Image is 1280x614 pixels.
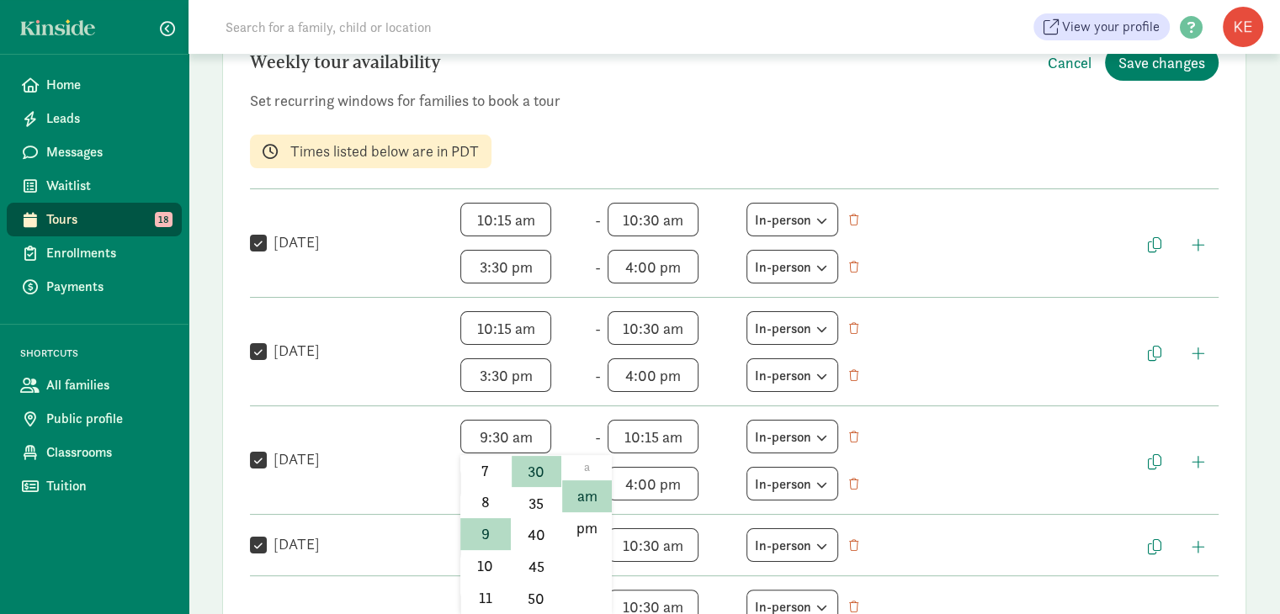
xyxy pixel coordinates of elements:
span: All families [46,375,168,395]
span: Leads [46,109,168,129]
a: Messages [7,135,182,169]
li: am [562,480,612,512]
li: 45 [512,551,561,583]
a: Public profile [7,402,182,436]
span: Home [46,75,168,95]
a: Waitlist [7,169,182,203]
span: Messages [46,142,168,162]
a: Tuition [7,469,182,503]
span: Waitlist [46,176,168,196]
li: 9 [460,518,510,550]
a: Leads [7,102,182,135]
span: Public profile [46,409,168,429]
a: Classrooms [7,436,182,469]
li: a [562,455,612,480]
li: 40 [512,519,561,551]
li: 8 [460,486,510,518]
span: 18 [155,212,173,227]
input: Search for a family, child or location [215,10,688,44]
span: Tours [46,209,168,230]
a: Tours 18 [7,203,182,236]
a: View your profile [1033,13,1170,40]
span: Enrollments [46,243,168,263]
li: 10 [460,550,510,582]
a: All families [7,368,182,402]
li: 7 [460,454,510,486]
a: Payments [7,270,182,304]
span: Classrooms [46,442,168,463]
a: Home [7,68,182,102]
li: 35 [512,487,561,519]
a: Enrollments [7,236,182,270]
span: Payments [46,277,168,297]
li: pm [562,512,612,544]
span: View your profile [1062,17,1160,37]
li: 11 [460,581,510,613]
li: 30 [512,456,561,488]
span: Tuition [46,476,168,496]
iframe: Chat Widget [1196,533,1280,614]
